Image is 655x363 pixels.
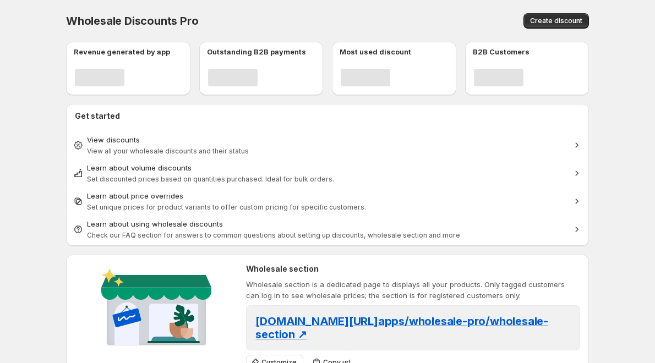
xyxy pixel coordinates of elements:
[87,190,568,201] div: Learn about price overrides
[66,14,198,28] span: Wholesale Discounts Pro
[87,162,568,173] div: Learn about volume discounts
[97,263,216,355] img: Wholesale section
[87,134,568,145] div: View discounts
[530,16,582,25] span: Create discount
[340,46,411,57] p: Most used discount
[87,218,568,229] div: Learn about using wholesale discounts
[87,231,460,239] span: Check our FAQ section for answers to common questions about setting up discounts, wholesale secti...
[255,315,548,341] span: [DOMAIN_NAME][URL] apps/wholesale-pro/wholesale-section ↗
[246,279,580,301] p: Wholesale section is a dedicated page to displays all your products. Only tagged customers can lo...
[87,147,249,155] span: View all your wholesale discounts and their status
[75,111,580,122] h2: Get started
[523,13,589,29] button: Create discount
[473,46,530,57] p: B2B Customers
[207,46,306,57] p: Outstanding B2B payments
[74,46,170,57] p: Revenue generated by app
[246,263,580,274] h2: Wholesale section
[87,175,334,183] span: Set discounted prices based on quantities purchased. Ideal for bulk orders.
[255,318,548,340] a: [DOMAIN_NAME][URL]apps/wholesale-pro/wholesale-section ↗
[87,203,366,211] span: Set unique prices for product variants to offer custom pricing for specific customers.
